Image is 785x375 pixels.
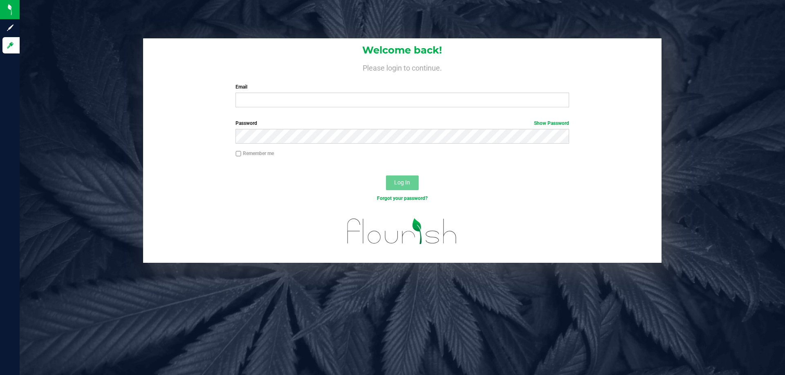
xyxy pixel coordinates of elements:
[534,120,569,126] a: Show Password
[337,211,467,252] img: flourish_logo.svg
[386,175,419,190] button: Log In
[6,41,14,49] inline-svg: Log in
[235,150,274,157] label: Remember me
[143,45,662,55] h1: Welcome back!
[6,24,14,32] inline-svg: Sign up
[394,179,410,186] span: Log In
[377,195,428,201] a: Forgot your password?
[235,83,569,91] label: Email
[235,120,257,126] span: Password
[235,151,241,157] input: Remember me
[143,62,662,72] h4: Please login to continue.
